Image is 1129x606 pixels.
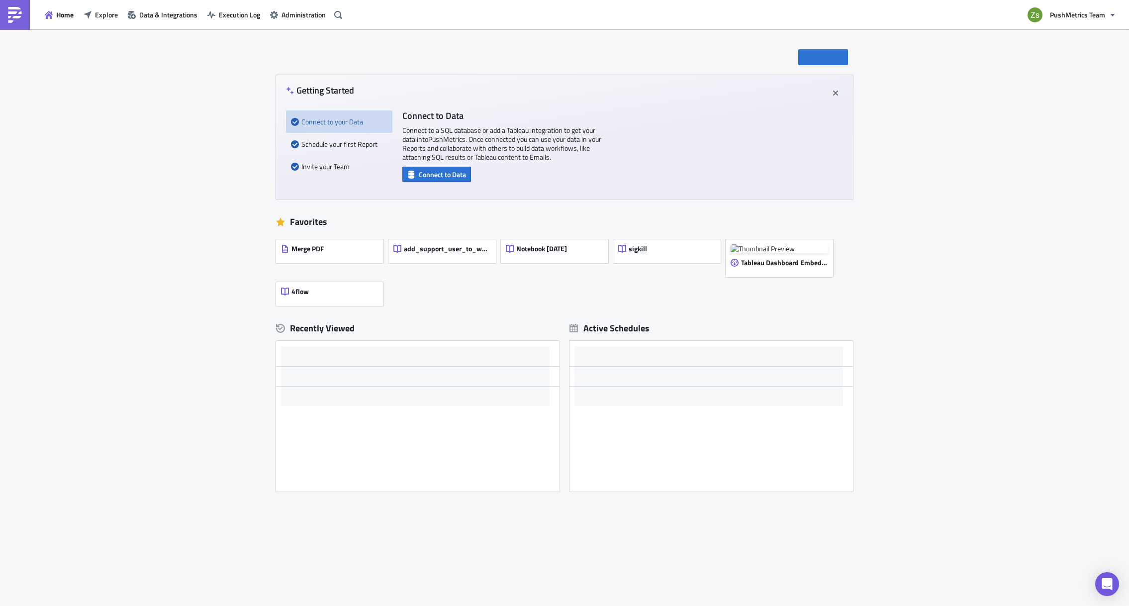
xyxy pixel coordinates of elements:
div: Connect to your Data [291,110,387,133]
span: sigkill [629,244,647,253]
span: Notebook [DATE] [516,244,567,253]
h4: Connect to Data [402,110,601,121]
span: Explore [95,9,118,20]
a: add_support_user_to_workspace [388,234,501,277]
button: Data & Integrations [123,7,202,22]
a: Merge PDF [276,234,388,277]
a: Notebook [DATE] [501,234,613,277]
div: Invite your Team [291,155,387,178]
div: Open Intercom Messenger [1095,572,1119,596]
span: Merge PDF [291,244,324,253]
a: Thumbnail PreviewTableau Dashboard Embed [DATE] [726,234,838,277]
span: Execution Log [219,9,260,20]
img: Thumbnail Preview [731,244,828,253]
span: Administration [282,9,326,20]
h4: Getting Started [286,85,354,96]
span: Tableau Dashboard Embed [DATE] [741,258,828,267]
button: Execution Log [202,7,265,22]
a: Connect to Data [402,168,471,179]
a: sigkill [613,234,726,277]
span: Connect to Data [419,169,466,180]
span: 4flow [291,287,309,296]
button: Administration [265,7,331,22]
button: PushMetrics Team [1022,4,1122,26]
span: Home [56,9,74,20]
div: Favorites [276,214,853,229]
button: Home [40,7,79,22]
span: add_support_user_to_workspace [404,244,490,253]
button: Connect to Data [402,167,471,182]
div: Recently Viewed [276,321,560,336]
img: PushMetrics [7,7,23,23]
img: Avatar [1027,6,1043,23]
span: PushMetrics Team [1050,9,1105,20]
a: 4flow [276,277,388,306]
div: Active Schedules [569,322,650,334]
span: Data & Integrations [139,9,197,20]
button: Explore [79,7,123,22]
p: Connect to a SQL database or add a Tableau integration to get your data into PushMetrics . Once c... [402,126,601,162]
div: Schedule your first Report [291,133,387,155]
